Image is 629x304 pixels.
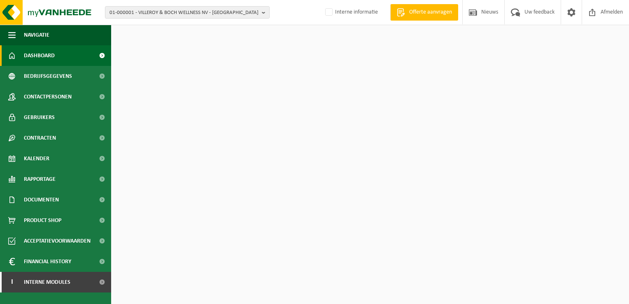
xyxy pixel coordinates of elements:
[24,210,61,231] span: Product Shop
[324,6,378,19] label: Interne informatie
[407,8,454,16] span: Offerte aanvragen
[8,272,16,292] span: I
[24,272,70,292] span: Interne modules
[24,128,56,148] span: Contracten
[24,251,71,272] span: Financial History
[24,169,56,189] span: Rapportage
[24,189,59,210] span: Documenten
[105,6,270,19] button: 01-000001 - VILLEROY & BOCH WELLNESS NV - [GEOGRAPHIC_DATA]
[24,231,91,251] span: Acceptatievoorwaarden
[24,45,55,66] span: Dashboard
[24,148,49,169] span: Kalender
[24,25,49,45] span: Navigatie
[24,87,72,107] span: Contactpersonen
[390,4,458,21] a: Offerte aanvragen
[24,66,72,87] span: Bedrijfsgegevens
[24,107,55,128] span: Gebruikers
[109,7,259,19] span: 01-000001 - VILLEROY & BOCH WELLNESS NV - [GEOGRAPHIC_DATA]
